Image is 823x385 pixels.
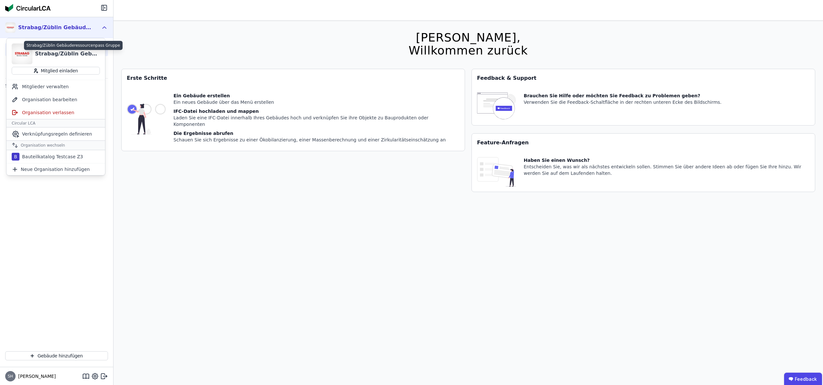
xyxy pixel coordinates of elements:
[173,92,459,99] div: Ein Gebäude erstellen
[173,137,459,143] div: Schauen Sie sich Ergebnisse zu einer Ökobilanzierung, einer Massenberechnung und einer Zirkularit...
[35,50,100,58] div: Strabag/Züblin Gebäuderessourcenpass Gruppe
[173,114,459,127] div: Laden Sie eine IFC-Datei innerhalb Ihres Gebäudes hoch und verknüpfen Sie ihre Objekte zu Bauprod...
[12,153,19,161] div: B
[524,92,722,99] div: Brauchen Sie Hilfe oder möchten Sie Feedback zu Problemen geben?
[409,44,528,57] div: Willkommen zurück
[524,157,810,163] div: Haben Sie einen Wunsch?
[5,4,51,12] img: Concular
[524,99,722,105] div: Verwenden Sie die Feedback-Schaltfläche in der rechten unteren Ecke des Bildschirms.
[409,31,528,44] div: [PERSON_NAME],
[173,108,459,114] div: IFC-Datei hochladen und mappen
[24,41,123,50] div: Strabag/Züblin Gebäuderessourcenpass Gruppe
[21,166,90,173] span: Neue Organisation hinzufügen
[6,80,105,93] div: Mitglieder verwalten
[18,24,93,31] div: Strabag/Züblin Gebäuderessourcenpass Gruppe
[173,99,459,105] div: Ein neues Gebäude über das Menü erstellen
[524,163,810,176] div: Entscheiden Sie, was wir als nächstes entwickeln sollen. Stimmen Sie über andere Ideen ab oder fü...
[6,106,105,119] div: Organisation verlassen
[122,69,465,87] div: Erste Schritte
[12,67,100,75] button: Mitglied einladen
[12,43,32,64] img: Strabag/Züblin Gebäuderessourcenpass Gruppe
[472,69,815,87] div: Feedback & Support
[16,373,56,379] span: [PERSON_NAME]
[477,157,516,186] img: feature_request_tile-UiXE1qGU.svg
[6,140,105,150] div: Organisation wechseln
[477,92,516,120] img: feedback-icon-HCTs5lye.svg
[22,131,92,137] span: Verknüpfungsregeln definieren
[6,119,105,127] div: Circular LCA
[127,92,166,146] img: getting_started_tile-DrF_GRSv.svg
[5,351,108,360] button: Gebäude hinzufügen
[173,130,459,137] div: Die Ergebnisse abrufen
[5,81,108,90] div: Sie haben noch kein Gebäude erstellt.
[472,134,815,152] div: Feature-Anfragen
[5,22,16,33] img: Strabag/Züblin Gebäuderessourcenpass Gruppe
[6,93,105,106] div: Organisation bearbeiten
[8,374,13,378] span: SH
[19,153,83,160] div: Bauteilkatalog Testcase Z3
